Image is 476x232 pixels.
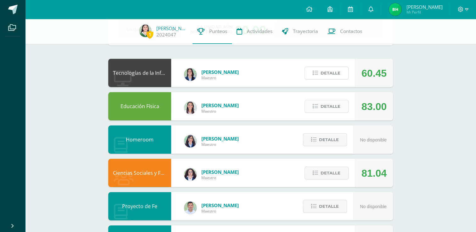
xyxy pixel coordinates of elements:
[156,31,176,38] a: 2024047
[319,201,339,212] span: Detalle
[321,67,340,79] span: Detalle
[305,100,349,113] button: Detalle
[184,135,197,147] img: 01c6c64f30021d4204c203f22eb207bb.png
[108,92,171,120] div: Educación Física
[201,108,239,114] span: Maestro
[406,9,442,15] span: Mi Perfil
[201,142,239,147] span: Maestro
[201,208,239,214] span: Maestro
[184,68,197,81] img: 7489ccb779e23ff9f2c3e89c21f82ed0.png
[201,175,239,180] span: Maestro
[293,28,318,35] span: Trayectoria
[201,202,239,208] span: [PERSON_NAME]
[108,159,171,187] div: Ciencias Sociales y Formación Ciudadana
[277,19,323,44] a: Trayectoria
[361,159,387,187] div: 81.04
[319,134,339,146] span: Detalle
[303,133,347,146] button: Detalle
[146,30,153,38] span: 1
[108,125,171,154] div: Homeroom
[406,4,442,10] span: [PERSON_NAME]
[389,3,401,16] img: 7e8f4bfdf5fac32941a4a2fa2799f9b6.png
[321,167,340,179] span: Detalle
[184,202,197,214] img: 585d333ccf69bb1c6e5868c8cef08dba.png
[361,59,387,87] div: 60.45
[232,19,277,44] a: Actividades
[305,167,349,180] button: Detalle
[360,204,387,209] span: No disponible
[201,169,239,175] span: [PERSON_NAME]
[201,75,239,80] span: Maestro
[361,92,387,121] div: 83.00
[184,102,197,114] img: 68dbb99899dc55733cac1a14d9d2f825.png
[305,67,349,80] button: Detalle
[201,135,239,142] span: [PERSON_NAME]
[193,19,232,44] a: Punteos
[201,69,239,75] span: [PERSON_NAME]
[360,137,387,142] span: No disponible
[184,168,197,181] img: ba02aa29de7e60e5f6614f4096ff8928.png
[139,25,152,37] img: 66ee61d5778ad043d47c5ceb8c8725b2.png
[156,25,188,31] a: [PERSON_NAME]
[303,200,347,213] button: Detalle
[340,28,362,35] span: Contactos
[108,192,171,220] div: Proyecto de Fe
[108,59,171,87] div: Tecnologías de la Información y Comunicación: Computación
[201,102,239,108] span: [PERSON_NAME]
[323,19,367,44] a: Contactos
[321,101,340,112] span: Detalle
[209,28,227,35] span: Punteos
[247,28,272,35] span: Actividades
